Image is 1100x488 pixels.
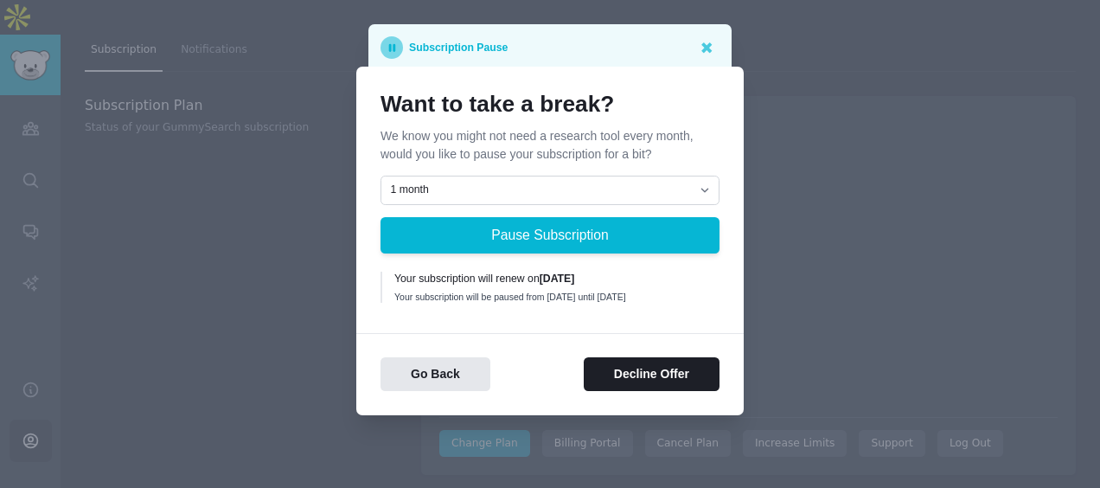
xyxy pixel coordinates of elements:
b: [DATE] [540,273,575,285]
div: Your subscription will be paused from [DATE] until [DATE] [394,291,707,303]
button: Go Back [381,357,490,391]
button: Pause Subscription [381,217,719,254]
p: Subscription Pause [409,36,508,59]
p: We know you might not need a research tool every month, would you like to pause your subscription... [381,127,719,164]
div: Your subscription will renew on [394,272,707,287]
button: Decline Offer [584,357,719,391]
h1: Want to take a break? [381,91,719,119]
